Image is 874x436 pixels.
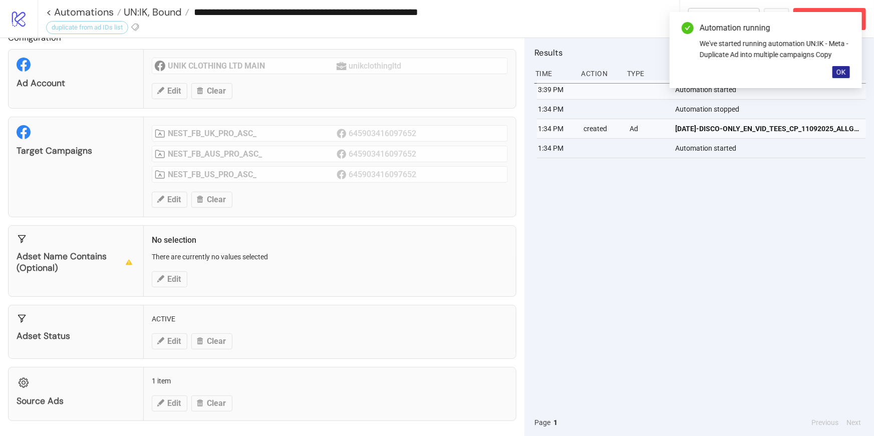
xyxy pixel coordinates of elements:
[688,8,760,30] button: To Builder
[580,64,620,83] div: Action
[836,68,846,76] span: OK
[676,119,862,138] a: [DATE]-DISCO-ONLY_EN_VID_TEES_CP_11092025_ALLG_CC_SC3_None__
[46,7,121,17] a: < Automations
[537,119,576,138] div: 1:34 PM
[550,417,560,428] button: 1
[629,119,668,138] div: Ad
[675,139,869,158] div: Automation started
[832,66,850,78] button: OK
[534,64,573,83] div: Time
[626,64,665,83] div: Type
[682,22,694,34] span: check-circle
[537,100,576,119] div: 1:34 PM
[121,6,182,19] span: UN:IK, Bound
[583,119,622,138] div: created
[808,417,841,428] button: Previous
[537,139,576,158] div: 1:34 PM
[700,38,850,60] div: We've started running automation UN:IK - Meta - Duplicate Ad into multiple campaigns Copy
[534,417,550,428] span: Page
[46,21,128,34] div: duplicate from ad IDs list
[764,8,789,30] button: ...
[121,7,189,17] a: UN:IK, Bound
[675,100,869,119] div: Automation stopped
[676,123,862,134] span: [DATE]-DISCO-ONLY_EN_VID_TEES_CP_11092025_ALLG_CC_SC3_None__
[843,417,864,428] button: Next
[537,80,576,99] div: 3:39 PM
[534,46,866,59] h2: Results
[793,8,866,30] button: Abort Run
[700,22,850,34] div: Automation running
[8,31,516,44] h2: Configuration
